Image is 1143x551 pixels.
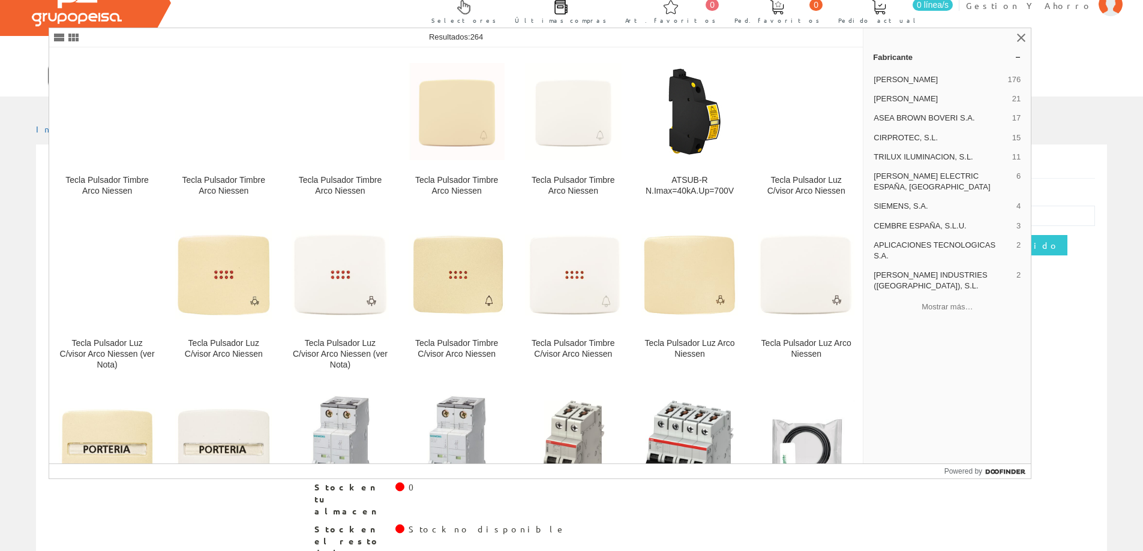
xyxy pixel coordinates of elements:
a: Int aut acces 70mm 25kA 2polos D-4A [282,386,398,548]
a: Pulsador timbre c/rotulo [49,386,165,548]
div: Tecla Pulsador Luz C/visor Arco Niessen [175,338,272,360]
img: Pulsador timbre c/rotulo [59,401,155,497]
div: Tecla Pulsador Timbre Arco Niessen [292,175,388,197]
a: Fabricante [863,47,1031,67]
a: Powered by [944,464,1031,478]
a: Tecla Pulsador Timbre Arco Niessen Tecla Pulsador Timbre Arco Niessen [49,48,165,210]
div: 0 [409,481,421,493]
span: [PERSON_NAME] [874,74,1003,85]
span: Selectores [431,14,496,26]
a: Tecla Pulsador Timbre Arco Niessen Tecla Pulsador Timbre Arco Niessen [399,48,515,210]
img: SMISSLINE-I.Aut S401M-NP C 20 A [525,401,622,497]
button: Mostrar más… [868,297,1026,317]
a: Tecla Pulsador Luz C/visor Arco Niessen (ver Nota) Tecla Pulsador Luz C/visor Arco Niessen (ver N... [282,211,398,384]
div: Tecla Pulsador Timbre Arco Niessen [59,175,155,197]
span: Art. favoritos [625,14,716,26]
a: Tecla Pulsador Timbre Arco Niessen Tecla Pulsador Timbre Arco Niessen [515,48,631,210]
span: [PERSON_NAME] ELECTRIC ESPAÑA, [GEOGRAPHIC_DATA] [874,171,1012,192]
a: Inicio [36,124,87,134]
img: Tecla Pulsador Luz C/visor Arco Niessen [175,227,272,323]
span: Powered by [944,466,982,477]
img: Tecla Pulsador Luz Arco Niessen [641,227,738,323]
img: Tecla Pulsador Timbre Arco Niessen [409,63,505,159]
img: CABLE P/D SD3 PARA PREMIUM CFY 3m [758,401,854,497]
div: Tecla Pulsador Luz C/visor Arco Niessen (ver Nota) [292,338,388,371]
span: 2 [1016,270,1021,291]
img: Int aut acces 70mm 25kA 2polos D-4A [310,395,371,503]
div: Tecla Pulsador Luz Arco Niessen [641,338,738,360]
img: Tecla Pulsador Timbre C/visor Arco Niessen [409,227,505,323]
a: Tecla Pulsador Timbre Arco Niessen Tecla Pulsador Timbre Arco Niessen [282,48,398,210]
span: 176 [1008,74,1021,85]
span: ASEA BROWN BOVERI S.A. [874,113,1007,124]
span: Ped. favoritos [734,14,820,26]
span: 6 [1016,171,1021,192]
span: APLICACIONES TECNOLOGICAS S.A. [874,240,1012,261]
span: Resultados: [429,32,483,41]
span: 11 [1012,152,1021,162]
span: Stock en tu almacen [314,481,386,517]
span: 3 [1016,221,1021,231]
div: Tecla Pulsador Timbre Arco Niessen [175,175,272,197]
a: SMISSLINE-I.Aut S401M-NP C 20 A [515,386,631,548]
a: Tecla Pulsador Luz C/visor Arco Niessen Tecla Pulsador Luz C/visor Arco Niessen [166,211,281,384]
span: 2 [1016,240,1021,261]
a: Tecla Pulsador Luz C/visor Arco Niessen (ver Nota) Tecla Pulsador Luz C/visor Arco Niessen (ver N... [49,211,165,384]
a: Pulsador timbre c/rotulo [166,386,281,548]
img: ATSUB-R N.Imax=40kA.Up=700V [645,67,735,156]
span: 17 [1012,113,1021,124]
div: Stock no disponible [409,523,566,535]
a: Int aut acces 70mm 25kA 2polos C-4A [399,386,515,548]
span: Últimas compras [515,14,607,26]
div: ATSUB-R N.Imax=40kA.Up=700V [641,175,738,197]
span: CEMBRE ESPAÑA, S.L.U. [874,221,1012,231]
img: Tecla Pulsador Timbre C/visor Arco Niessen [525,227,622,323]
div: Tecla Pulsador Luz C/visor Arco Niessen [758,175,854,197]
img: Tecla Pulsador Luz C/visor Arco Niessen (ver Nota) [292,227,388,323]
a: Tecla Pulsador Luz Arco Niessen Tecla Pulsador Luz Arco Niessen [632,211,748,384]
a: CABLE P/D SD3 PARA PREMIUM CFY 3m [748,386,864,548]
a: Tecla Pulsador Luz Arco Niessen Tecla Pulsador Luz Arco Niessen [748,211,864,384]
a: SMISSLINE-I.Aut S403M-NP C 20 A [632,386,748,548]
div: Tecla Pulsador Luz Arco Niessen [758,338,854,360]
div: Tecla Pulsador Timbre C/visor Arco Niessen [525,338,622,360]
img: Int aut acces 70mm 25kA 2polos C-4A [426,395,487,503]
img: SMISSLINE-I.Aut S403M-NP C 20 A [641,401,738,497]
a: Tecla Pulsador Timbre C/visor Arco Niessen Tecla Pulsador Timbre C/visor Arco Niessen [399,211,515,384]
span: 15 [1012,133,1021,143]
span: TRILUX ILUMINACION, S.L. [874,152,1007,162]
div: Tecla Pulsador Timbre Arco Niessen [525,175,622,197]
span: 264 [470,32,484,41]
span: Pedido actual [838,14,920,26]
div: Tecla Pulsador Luz C/visor Arco Niessen (ver Nota) [59,338,155,371]
a: Tecla Pulsador Timbre Arco Niessen Tecla Pulsador Timbre Arco Niessen [166,48,281,210]
span: 4 [1016,201,1021,212]
span: 21 [1012,94,1021,104]
img: Pulsador timbre c/rotulo [175,401,272,497]
img: Tecla Pulsador Timbre Arco Niessen [525,63,622,159]
span: [PERSON_NAME] INDUSTRIES ([GEOGRAPHIC_DATA]), S.L. [874,270,1012,291]
a: Tecla Pulsador Timbre C/visor Arco Niessen Tecla Pulsador Timbre C/visor Arco Niessen [515,211,631,384]
img: Tecla Pulsador Luz Arco Niessen [758,227,854,323]
div: Tecla Pulsador Timbre C/visor Arco Niessen [409,338,505,360]
a: ATSUB-R N.Imax=40kA.Up=700V ATSUB-R N.Imax=40kA.Up=700V [632,48,748,210]
a: Tecla Pulsador Luz C/visor Arco Niessen Tecla Pulsador Luz C/visor Arco Niessen [748,48,864,210]
span: CIRPROTEC, S.L. [874,133,1007,143]
span: SIEMENS, S.A. [874,201,1012,212]
span: [PERSON_NAME] [874,94,1007,104]
div: Tecla Pulsador Timbre Arco Niessen [409,175,505,197]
